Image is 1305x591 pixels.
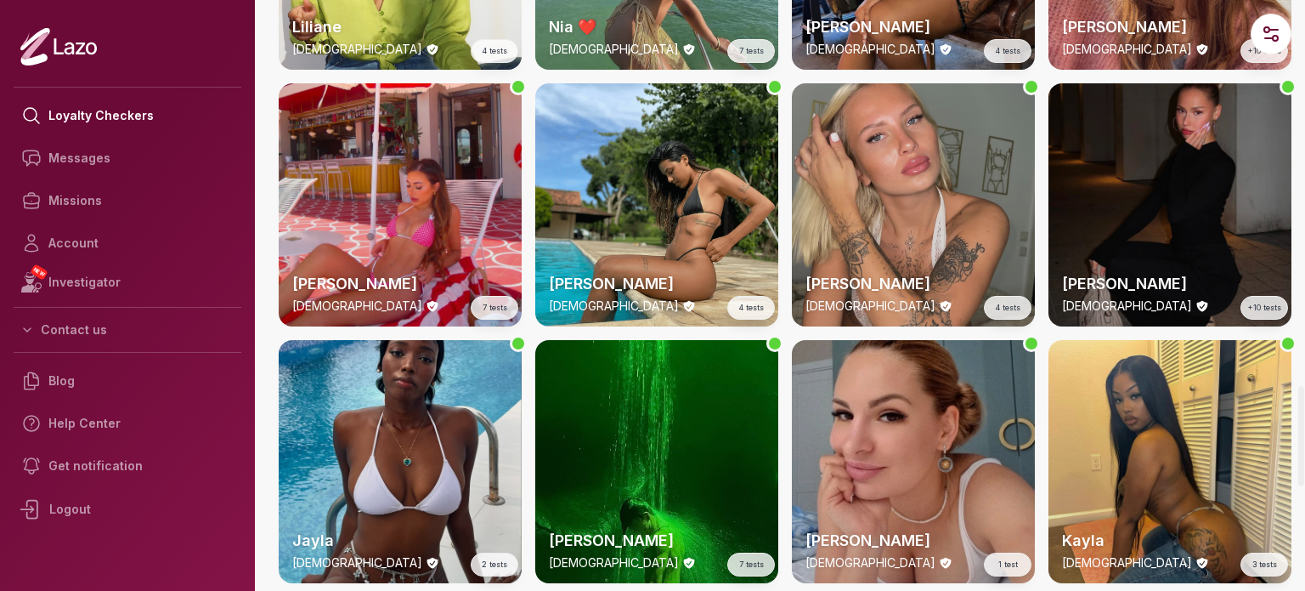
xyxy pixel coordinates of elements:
[549,554,679,571] p: [DEMOGRAPHIC_DATA]
[279,83,522,327] img: checker
[535,83,778,327] a: thumbchecker[PERSON_NAME][DEMOGRAPHIC_DATA]4 tests
[792,83,1035,327] a: thumbchecker[PERSON_NAME][DEMOGRAPHIC_DATA]4 tests
[1062,298,1192,315] p: [DEMOGRAPHIC_DATA]
[1062,41,1192,58] p: [DEMOGRAPHIC_DATA]
[292,272,508,296] h2: [PERSON_NAME]
[549,298,679,315] p: [DEMOGRAPHIC_DATA]
[739,45,764,57] span: 7 tests
[292,298,422,315] p: [DEMOGRAPHIC_DATA]
[14,264,241,300] a: NEWInvestigator
[739,302,764,314] span: 4 tests
[996,302,1020,314] span: 4 tests
[483,45,507,57] span: 4 tests
[805,529,1021,553] h2: [PERSON_NAME]
[1048,340,1291,583] a: thumbcheckerKayla[DEMOGRAPHIC_DATA]3 tests
[14,315,241,345] button: Contact us
[1062,272,1278,296] h2: [PERSON_NAME]
[805,272,1021,296] h2: [PERSON_NAME]
[549,272,765,296] h2: [PERSON_NAME]
[292,15,508,39] h2: Liliane
[279,340,522,583] img: checker
[14,94,241,137] a: Loyalty Checkers
[998,559,1018,571] span: 1 test
[14,137,241,179] a: Messages
[14,487,241,531] div: Logout
[292,554,422,571] p: [DEMOGRAPHIC_DATA]
[1248,45,1281,57] span: +10 tests
[805,298,935,315] p: [DEMOGRAPHIC_DATA]
[292,529,508,553] h2: Jayla
[535,340,778,583] img: checker
[483,302,507,314] span: 7 tests
[792,340,1035,583] a: thumbchecker[PERSON_NAME][DEMOGRAPHIC_DATA]1 test
[1048,83,1291,327] a: thumbchecker[PERSON_NAME][DEMOGRAPHIC_DATA]+10 tests
[535,83,778,327] img: checker
[792,83,1035,327] img: checker
[1252,559,1277,571] span: 3 tests
[14,222,241,264] a: Account
[14,445,241,487] a: Get notification
[279,340,522,583] a: thumbcheckerJayla[DEMOGRAPHIC_DATA]2 tests
[549,15,765,39] h2: Nia ❤️
[805,15,1021,39] h2: [PERSON_NAME]
[549,529,765,553] h2: [PERSON_NAME]
[14,179,241,222] a: Missions
[805,41,935,58] p: [DEMOGRAPHIC_DATA]
[535,340,778,583] a: thumbchecker[PERSON_NAME][DEMOGRAPHIC_DATA]7 tests
[1062,15,1278,39] h2: [PERSON_NAME]
[792,340,1035,583] img: checker
[1062,554,1192,571] p: [DEMOGRAPHIC_DATA]
[1048,340,1291,583] img: checker
[1062,529,1278,553] h2: Kayla
[30,264,48,281] span: NEW
[292,41,422,58] p: [DEMOGRAPHIC_DATA]
[805,554,935,571] p: [DEMOGRAPHIC_DATA]
[279,83,522,327] a: thumbchecker[PERSON_NAME][DEMOGRAPHIC_DATA]7 tests
[996,45,1020,57] span: 4 tests
[14,360,241,402] a: Blog
[1248,302,1281,314] span: +10 tests
[1048,83,1291,327] img: checker
[14,402,241,445] a: Help Center
[549,41,679,58] p: [DEMOGRAPHIC_DATA]
[482,559,507,571] span: 2 tests
[739,559,764,571] span: 7 tests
